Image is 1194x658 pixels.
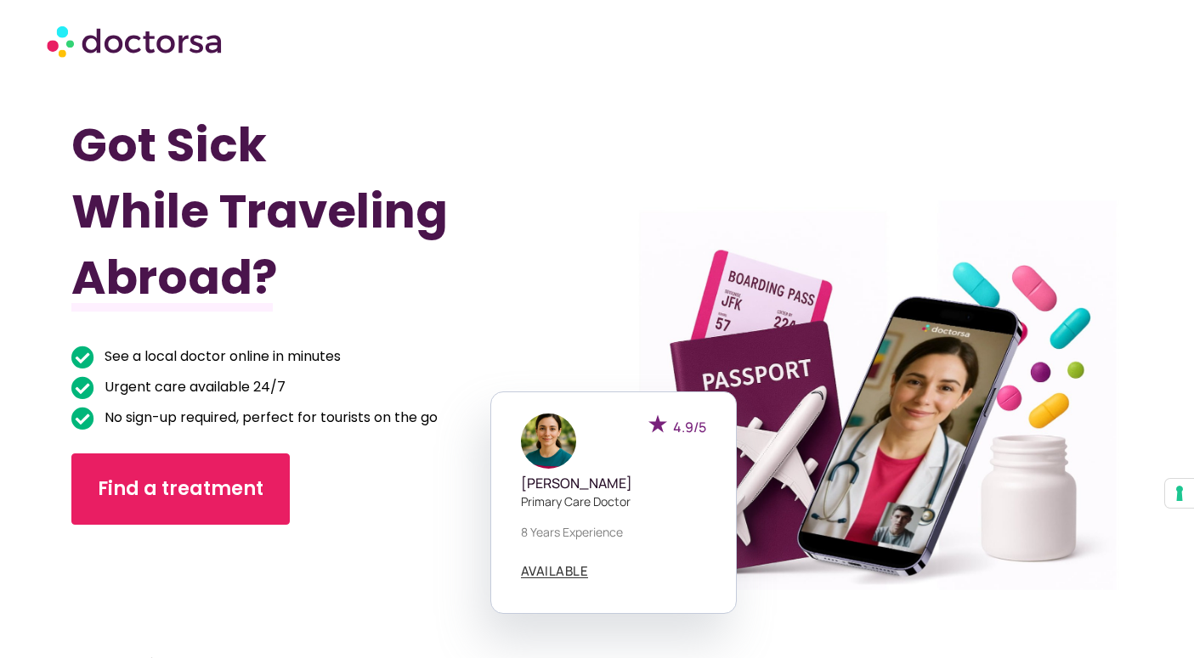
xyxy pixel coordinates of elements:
span: 4.9/5 [673,418,706,436]
a: Find a treatment [71,453,290,525]
p: Primary care doctor [521,492,706,510]
span: Urgent care available 24/7 [100,375,286,399]
h1: Got Sick While Traveling Abroad? [71,112,518,311]
p: 8 years experience [521,523,706,541]
a: AVAILABLE [521,565,589,578]
span: See a local doctor online in minutes [100,345,341,368]
span: No sign-up required, perfect for tourists on the go [100,406,438,430]
span: Find a treatment [98,475,263,503]
h5: [PERSON_NAME] [521,475,706,492]
span: AVAILABLE [521,565,589,577]
button: Your consent preferences for tracking technologies [1165,479,1194,508]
